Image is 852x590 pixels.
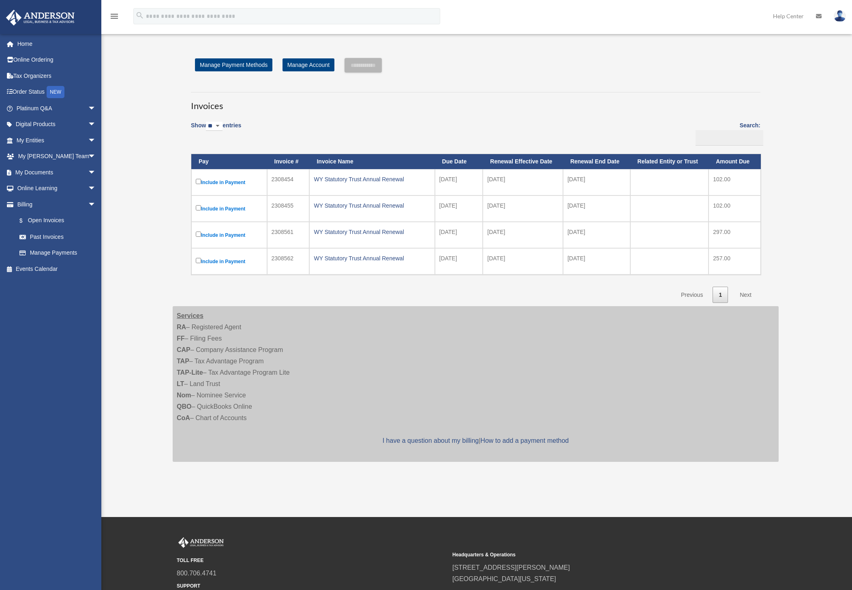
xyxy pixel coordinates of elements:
a: Billingarrow_drop_down [6,196,104,212]
td: 2308454 [267,169,310,195]
td: [DATE] [563,248,630,275]
a: Manage Payment Methods [195,58,272,71]
td: [DATE] [483,195,563,222]
a: Tax Organizers [6,68,108,84]
td: [DATE] [563,195,630,222]
div: WY Statutory Trust Annual Renewal [314,226,430,238]
a: Manage Account [283,58,334,71]
th: Due Date: activate to sort column ascending [435,154,483,169]
span: arrow_drop_down [88,164,104,181]
input: Search: [696,130,763,146]
a: $Open Invoices [11,212,100,229]
td: [DATE] [435,248,483,275]
th: Invoice Name: activate to sort column ascending [309,154,435,169]
td: [DATE] [483,222,563,248]
a: Home [6,36,108,52]
div: WY Statutory Trust Annual Renewal [314,174,430,185]
input: Include in Payment [196,179,201,184]
a: Previous [675,287,709,303]
strong: CAP [177,346,191,353]
strong: LT [177,380,184,387]
th: Renewal Effective Date: activate to sort column ascending [483,154,563,169]
input: Include in Payment [196,205,201,210]
img: Anderson Advisors Platinum Portal [4,10,77,26]
a: [STREET_ADDRESS][PERSON_NAME] [452,564,570,571]
a: My Documentsarrow_drop_down [6,164,108,180]
div: NEW [47,86,64,98]
a: My Entitiesarrow_drop_down [6,132,108,148]
label: Include in Payment [196,256,263,266]
strong: RA [177,324,186,330]
div: WY Statutory Trust Annual Renewal [314,200,430,211]
label: Show entries [191,120,241,139]
span: arrow_drop_down [88,100,104,117]
a: Online Ordering [6,52,108,68]
td: [DATE] [483,169,563,195]
div: – Registered Agent – Filing Fees – Company Assistance Program – Tax Advantage Program – Tax Advan... [173,306,779,462]
strong: QBO [177,403,191,410]
a: Manage Payments [11,245,104,261]
strong: CoA [177,414,190,421]
h3: Invoices [191,92,760,112]
td: 297.00 [709,222,761,248]
td: 2308561 [267,222,310,248]
strong: TAP [177,358,189,365]
input: Include in Payment [196,232,201,237]
img: User Pic [834,10,846,22]
span: arrow_drop_down [88,180,104,197]
a: Online Learningarrow_drop_down [6,180,108,197]
a: Order StatusNEW [6,84,108,101]
div: WY Statutory Trust Annual Renewal [314,253,430,264]
label: Include in Payment [196,177,263,187]
a: Next [734,287,758,303]
label: Search: [693,120,760,146]
a: Past Invoices [11,229,104,245]
a: menu [109,14,119,21]
td: 102.00 [709,195,761,222]
label: Include in Payment [196,230,263,240]
a: [GEOGRAPHIC_DATA][US_STATE] [452,575,556,582]
a: 1 [713,287,728,303]
th: Amount Due: activate to sort column ascending [709,154,761,169]
td: [DATE] [563,222,630,248]
td: 102.00 [709,169,761,195]
span: arrow_drop_down [88,132,104,149]
img: Anderson Advisors Platinum Portal [177,537,225,548]
th: Pay: activate to sort column descending [191,154,267,169]
td: [DATE] [435,222,483,248]
small: Headquarters & Operations [452,551,722,559]
td: [DATE] [435,195,483,222]
td: [DATE] [435,169,483,195]
a: I have a question about my billing [383,437,479,444]
td: 2308562 [267,248,310,275]
th: Invoice #: activate to sort column ascending [267,154,310,169]
strong: Services [177,312,203,319]
label: Include in Payment [196,204,263,214]
a: Events Calendar [6,261,108,277]
i: menu [109,11,119,21]
strong: TAP-Lite [177,369,203,376]
select: Showentries [206,122,223,131]
th: Related Entity or Trust: activate to sort column ascending [630,154,709,169]
strong: FF [177,335,185,342]
span: $ [24,216,28,226]
th: Renewal End Date: activate to sort column ascending [563,154,630,169]
i: search [135,11,144,20]
td: [DATE] [483,248,563,275]
td: [DATE] [563,169,630,195]
a: Digital Productsarrow_drop_down [6,116,108,133]
span: arrow_drop_down [88,196,104,213]
td: 257.00 [709,248,761,275]
strong: Nom [177,392,191,399]
a: Platinum Q&Aarrow_drop_down [6,100,108,116]
a: 800.706.4741 [177,570,216,577]
input: Include in Payment [196,258,201,263]
p: | [177,435,775,446]
a: How to add a payment method [480,437,569,444]
span: arrow_drop_down [88,116,104,133]
td: 2308455 [267,195,310,222]
a: My [PERSON_NAME] Teamarrow_drop_down [6,148,108,165]
span: arrow_drop_down [88,148,104,165]
small: TOLL FREE [177,556,447,565]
